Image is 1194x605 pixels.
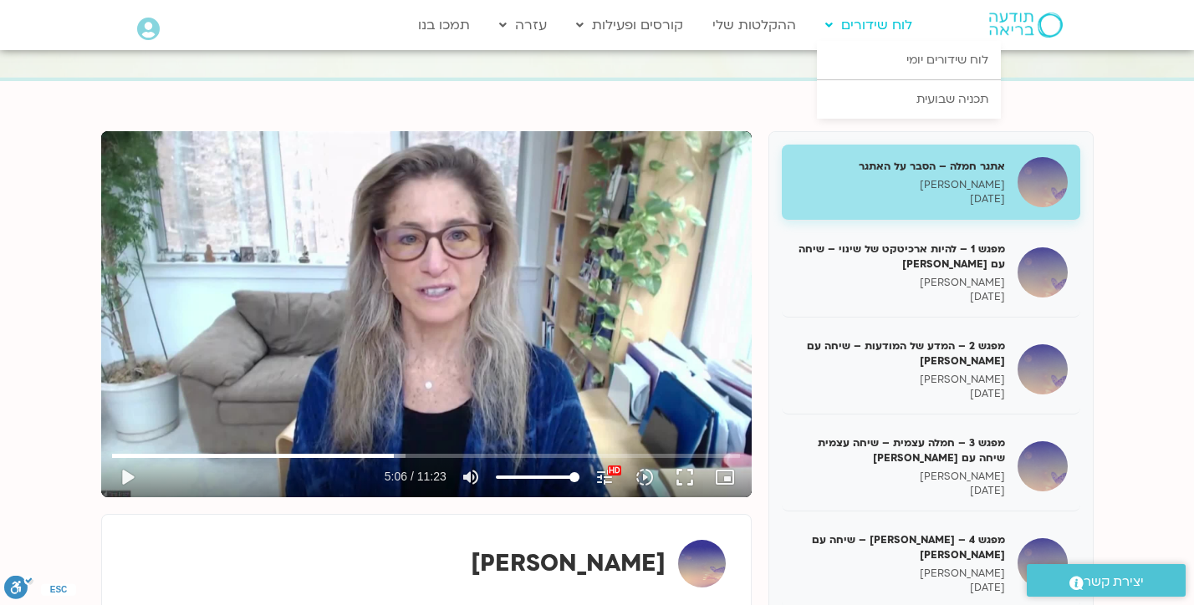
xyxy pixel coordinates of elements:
[794,178,1005,192] p: [PERSON_NAME]
[794,276,1005,290] p: [PERSON_NAME]
[794,532,1005,562] h5: מפגש 4 – [PERSON_NAME] – שיחה עם [PERSON_NAME]
[1018,344,1068,394] img: מפגש 2 – המדע של המודעות – שיחה עם דן סיגל
[568,9,691,41] a: קורסים ופעילות
[471,547,666,579] strong: [PERSON_NAME]
[678,540,726,587] img: טארה בראך
[1084,571,1144,593] span: יצירת קשר
[794,338,1005,369] h5: מפגש 2 – המדע של המודעות – שיחה עם [PERSON_NAME]
[794,470,1005,484] p: [PERSON_NAME]
[817,80,1001,119] a: תכניה שבועית
[1018,441,1068,491] img: מפגש 3 – חמלה עצמית – שיחה עצמית שיחה עם כריסטין נף
[1018,157,1068,207] img: אתגר חמלה – הסבר על האתגר
[794,387,1005,401] p: [DATE]
[794,241,1005,272] h5: מפגש 1 – להיות ארכיטקט של שינוי – שיחה עם [PERSON_NAME]
[794,192,1005,206] p: [DATE]
[794,435,1005,465] h5: מפגש 3 – חמלה עצמית – שיחה עצמית שיחה עם [PERSON_NAME]
[794,159,1005,174] h5: אתגר חמלה – הסבר על האתגר
[1018,538,1068,588] img: מפגש 4 – רחמים – שיחה עם ליז גילברט
[704,9,804,41] a: ההקלטות שלי
[794,567,1005,581] p: [PERSON_NAME]
[794,373,1005,387] p: [PERSON_NAME]
[1018,247,1068,297] img: מפגש 1 – להיות ארכיטקט של שינוי – שיחה עם מריה שרייבר
[794,484,1005,498] p: [DATE]
[989,13,1063,38] img: תודעה בריאה
[817,41,1001,79] a: לוח שידורים יומי
[1027,564,1186,597] a: יצירת קשר
[794,581,1005,595] p: [DATE]
[410,9,478,41] a: תמכו בנו
[817,9,921,41] a: לוח שידורים
[794,290,1005,304] p: [DATE]
[491,9,555,41] a: עזרה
